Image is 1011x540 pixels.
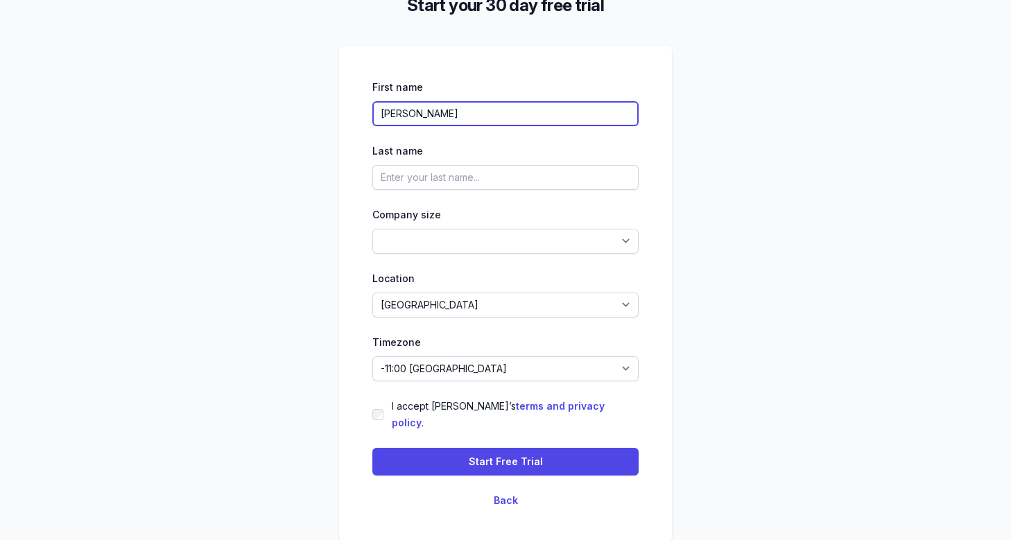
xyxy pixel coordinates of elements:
div: Location [372,270,639,287]
button: Start Free Trial [372,448,639,476]
button: Back [494,492,518,509]
input: Enter your last name... [372,165,639,190]
div: First name [372,79,639,96]
label: I accept [PERSON_NAME]’s . [392,398,639,431]
input: Enter your first name... [372,101,639,126]
div: Timezone [372,334,639,351]
span: Start Free Trial [469,453,543,470]
div: Company size [372,207,639,223]
div: Last name [372,143,639,159]
a: terms and privacy policy [392,400,605,428]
